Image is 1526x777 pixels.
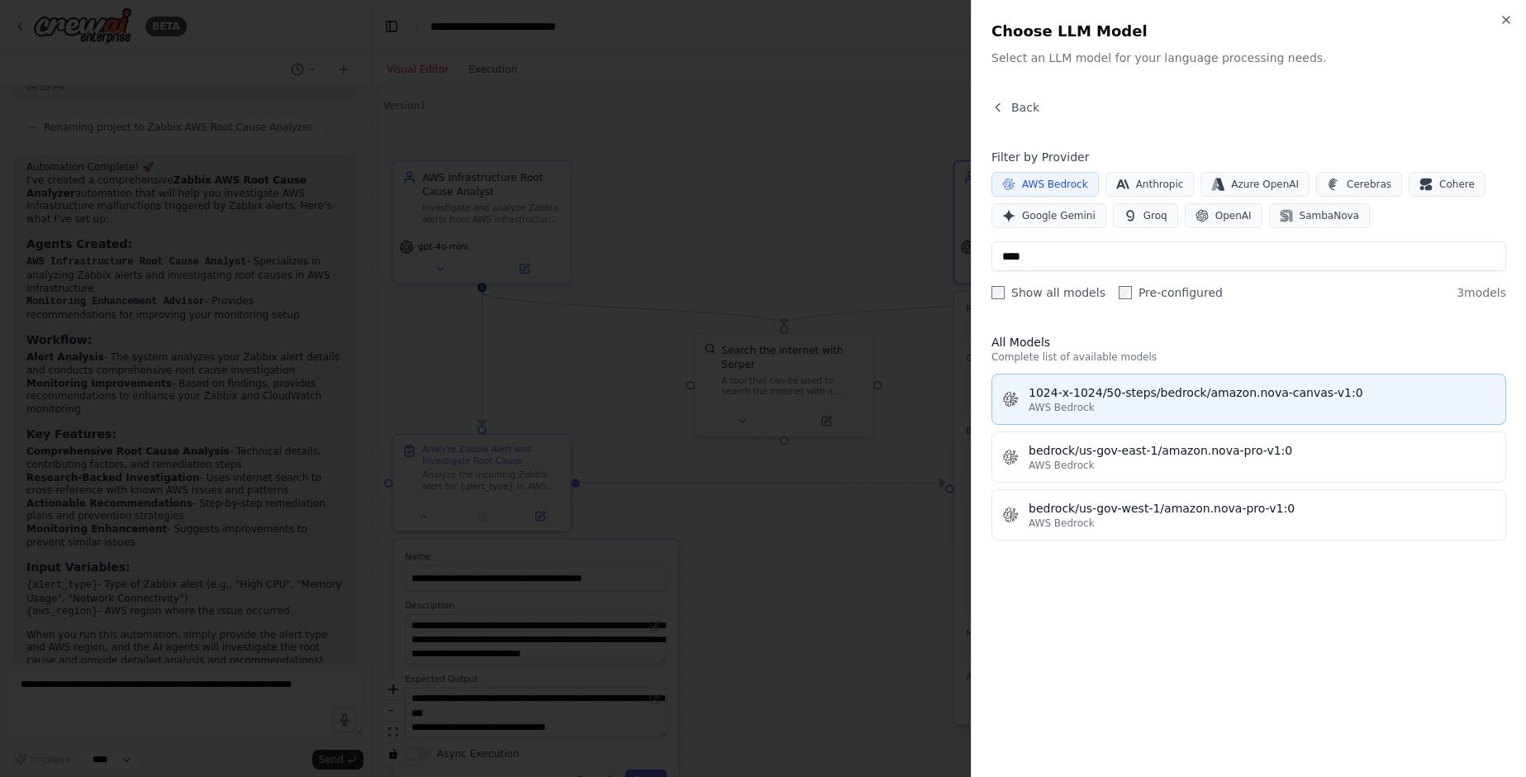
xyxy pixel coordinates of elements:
h4: Filter by Provider [991,149,1506,165]
span: Cerebras [1347,178,1391,191]
label: Show all models [991,284,1105,301]
input: Show all models [991,286,1005,299]
button: AWS Bedrock [991,172,1099,197]
span: Back [1011,99,1039,116]
span: AWS Bedrock [1022,178,1088,191]
span: Azure OpenAI [1231,178,1299,191]
p: Select an LLM model for your language processing needs. [991,50,1506,66]
button: bedrock/us-gov-east-1/amazon.nova-pro-v1:0AWS Bedrock [991,431,1506,483]
button: OpenAI [1185,203,1262,228]
button: SambaNova [1269,203,1370,228]
div: bedrock/us-gov-west-1/amazon.nova-pro-v1:0 [1029,500,1495,517]
button: Groq [1113,203,1178,228]
button: bedrock/us-gov-west-1/amazon.nova-pro-v1:0AWS Bedrock [991,489,1506,541]
button: Google Gemini [991,203,1106,228]
span: AWS Bedrock [1029,517,1095,530]
h2: Choose LLM Model [991,20,1506,43]
p: Complete list of available models [991,350,1506,364]
h3: All Models [991,334,1506,350]
span: Groq [1143,209,1167,222]
button: Azure OpenAI [1200,172,1310,197]
span: 3 models [1457,284,1506,301]
span: Cohere [1439,178,1475,191]
button: 1024-x-1024/50-steps/bedrock/amazon.nova-canvas-v1:0AWS Bedrock [991,374,1506,425]
button: Back [991,99,1039,116]
button: Anthropic [1105,172,1195,197]
input: Pre-configured [1119,286,1132,299]
label: Pre-configured [1119,284,1223,301]
span: OpenAI [1215,209,1252,222]
span: Anthropic [1136,178,1184,191]
span: SambaNova [1300,209,1359,222]
button: Cohere [1409,172,1486,197]
span: AWS Bedrock [1029,459,1095,472]
div: 1024-x-1024/50-steps/bedrock/amazon.nova-canvas-v1:0 [1029,384,1495,401]
button: Cerebras [1316,172,1402,197]
div: bedrock/us-gov-east-1/amazon.nova-pro-v1:0 [1029,442,1495,459]
span: AWS Bedrock [1029,401,1095,414]
span: Google Gemini [1022,209,1096,222]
